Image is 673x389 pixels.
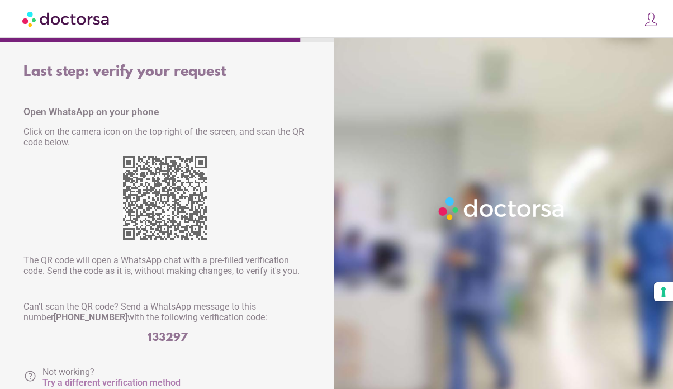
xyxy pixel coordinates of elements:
img: Logo-Doctorsa-trans-White-partial-flat.png [435,193,570,224]
div: https://wa.me/+12673231263?text=My+request+verification+code+is+133297 [123,156,212,246]
strong: [PHONE_NUMBER] [54,312,127,322]
span: Not working? [42,367,181,388]
i: help [23,369,37,383]
strong: Open WhatsApp on your phone [23,106,159,117]
a: Try a different verification method [42,377,181,388]
button: Your consent preferences for tracking technologies [654,282,673,301]
img: icons8-customer-100.png [643,12,659,27]
p: Can't scan the QR code? Send a WhatsApp message to this number with the following verification code: [23,301,312,322]
p: Click on the camera icon on the top-right of the screen, and scan the QR code below. [23,126,312,148]
img: Doctorsa.com [22,6,111,31]
div: 133297 [23,331,312,344]
div: Last step: verify your request [23,64,312,80]
img: T7FoYhWJlZIptV8eT9JQajOq7yS9SP0opYASUQgu55aUPytzTk+FKVFS+ybW+FM9WpcmSq3K38R6X+9yhOAS+a1Yk7c3RBYlO... [123,156,207,240]
p: The QR code will open a WhatsApp chat with a pre-filled verification code. Send the code as it is... [23,255,312,276]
